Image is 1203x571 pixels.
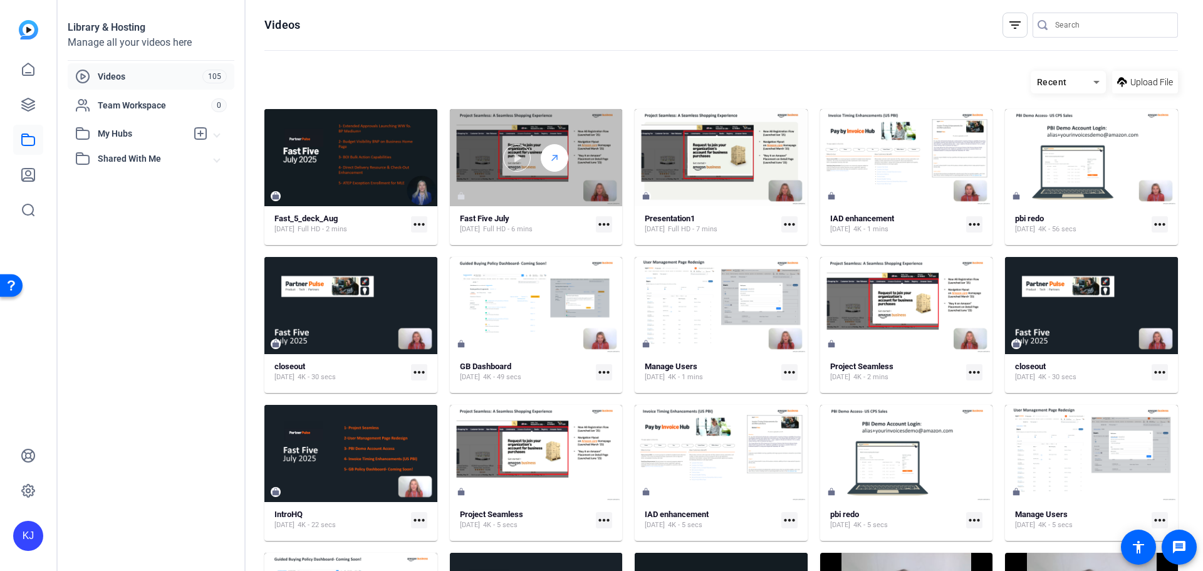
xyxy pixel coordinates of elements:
div: Manage all your videos here [68,35,234,50]
strong: pbi redo [1015,214,1044,223]
a: IntroHQ[DATE]4K - 22 secs [274,510,406,530]
strong: GB Dashboard [460,362,511,371]
span: [DATE] [1015,224,1035,234]
strong: Presentation1 [645,214,695,223]
span: [DATE] [645,224,665,234]
h1: Videos [264,18,300,33]
a: pbi redo[DATE]4K - 56 secs [1015,214,1147,234]
span: 4K - 1 mins [853,224,888,234]
span: 4K - 5 secs [853,520,888,530]
span: 4K - 30 secs [298,372,336,382]
a: closeout[DATE]4K - 30 secs [1015,362,1147,382]
span: Full HD - 6 mins [483,224,533,234]
span: Team Workspace [98,99,211,112]
span: [DATE] [460,224,480,234]
strong: Manage Users [1015,510,1068,519]
span: [DATE] [830,372,850,382]
span: [DATE] [1015,520,1035,530]
a: Manage Users[DATE]4K - 1 mins [645,362,776,382]
mat-icon: more_horiz [411,512,427,528]
strong: pbi redo [830,510,859,519]
mat-icon: more_horiz [966,364,982,380]
mat-icon: more_horiz [1152,216,1168,233]
span: 4K - 22 secs [298,520,336,530]
mat-icon: more_horiz [966,216,982,233]
a: pbi redo[DATE]4K - 5 secs [830,510,962,530]
span: [DATE] [460,520,480,530]
span: Upload File [1130,76,1173,89]
span: Recent [1037,77,1067,87]
strong: Fast_5_deck_Aug [274,214,338,223]
span: [DATE] [645,520,665,530]
strong: IAD enhancement [830,214,894,223]
span: 4K - 56 secs [1038,224,1076,234]
a: GB Dashboard[DATE]4K - 49 secs [460,362,591,382]
span: 0 [211,98,227,112]
span: [DATE] [645,372,665,382]
div: KJ [13,521,43,551]
strong: Manage Users [645,362,697,371]
mat-icon: more_horiz [781,364,798,380]
span: [DATE] [1015,372,1035,382]
a: IAD enhancement[DATE]4K - 5 secs [645,510,776,530]
span: 4K - 5 secs [668,520,702,530]
span: [DATE] [274,520,294,530]
span: 4K - 1 mins [668,372,703,382]
mat-icon: more_horiz [411,364,427,380]
span: 4K - 2 mins [853,372,888,382]
a: Manage Users[DATE]4K - 5 secs [1015,510,1147,530]
span: [DATE] [460,372,480,382]
input: Search [1055,18,1168,33]
span: 4K - 49 secs [483,372,521,382]
mat-icon: more_horiz [1152,364,1168,380]
span: 4K - 5 secs [1038,520,1073,530]
span: [DATE] [830,520,850,530]
span: [DATE] [830,224,850,234]
a: closeout[DATE]4K - 30 secs [274,362,406,382]
div: Library & Hosting [68,20,234,35]
strong: IntroHQ [274,510,303,519]
mat-icon: more_horiz [781,216,798,233]
mat-expansion-panel-header: Shared With Me [68,146,234,171]
a: Project Seamless[DATE]4K - 5 secs [460,510,591,530]
mat-icon: more_horiz [1152,512,1168,528]
span: 105 [202,70,227,83]
span: 4K - 5 secs [483,520,518,530]
strong: Project Seamless [830,362,893,371]
mat-icon: more_horiz [596,216,612,233]
a: Fast_5_deck_Aug[DATE]Full HD - 2 mins [274,214,406,234]
strong: closeout [1015,362,1046,371]
mat-icon: filter_list [1008,18,1023,33]
strong: Project Seamless [460,510,523,519]
span: Shared With Me [98,152,214,165]
a: Project Seamless[DATE]4K - 2 mins [830,362,962,382]
strong: closeout [274,362,305,371]
mat-icon: message [1172,540,1187,555]
img: blue-gradient.svg [19,20,38,39]
mat-icon: more_horiz [781,512,798,528]
span: [DATE] [274,224,294,234]
a: Presentation1[DATE]Full HD - 7 mins [645,214,776,234]
mat-expansion-panel-header: My Hubs [68,121,234,146]
a: IAD enhancement[DATE]4K - 1 mins [830,214,962,234]
mat-icon: more_horiz [596,364,612,380]
button: Upload File [1112,71,1178,93]
span: Full HD - 7 mins [668,224,717,234]
a: Fast Five July[DATE]Full HD - 6 mins [460,214,591,234]
span: Full HD - 2 mins [298,224,347,234]
mat-icon: more_horiz [411,216,427,233]
mat-icon: more_horiz [596,512,612,528]
mat-icon: accessibility [1131,540,1146,555]
strong: Fast Five July [460,214,509,223]
strong: IAD enhancement [645,510,709,519]
span: My Hubs [98,127,187,140]
span: [DATE] [274,372,294,382]
mat-icon: more_horiz [966,512,982,528]
span: Videos [98,70,202,83]
span: 4K - 30 secs [1038,372,1076,382]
